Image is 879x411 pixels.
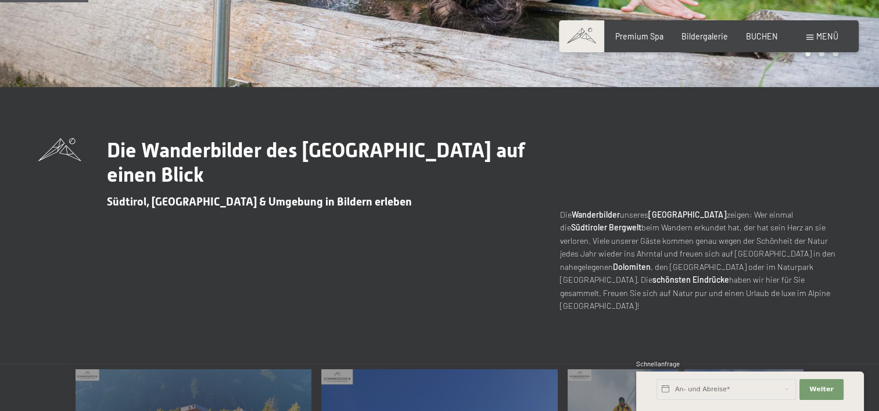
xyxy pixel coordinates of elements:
[107,195,412,208] span: Südtirol, [GEOGRAPHIC_DATA] & Umgebung in Bildern erleben
[572,210,620,219] strong: Wanderbilder
[107,138,525,186] span: Die Wanderbilder des [GEOGRAPHIC_DATA] auf einen Blick
[636,360,680,367] span: Schnellanfrage
[816,31,838,41] span: Menü
[833,51,838,57] div: Carousel Page 3
[681,31,728,41] a: Bildergalerie
[799,379,844,400] button: Weiter
[615,31,663,41] a: Premium Spa
[613,262,651,272] strong: Dolomiten
[746,31,778,41] a: BUCHEN
[805,51,811,57] div: Carousel Page 1 (Current Slide)
[801,51,838,57] div: Carousel Pagination
[648,210,727,219] strong: [GEOGRAPHIC_DATA]
[819,51,824,57] div: Carousel Page 2
[652,275,729,284] strong: schönsten Eindrücke
[560,208,841,313] p: Die unseres zeigen: Wer einmal die beim Wandern erkundet hat, der hat sein Herz an sie verloren. ...
[571,222,641,232] strong: Südtiroler Bergwelt
[809,385,834,394] span: Weiter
